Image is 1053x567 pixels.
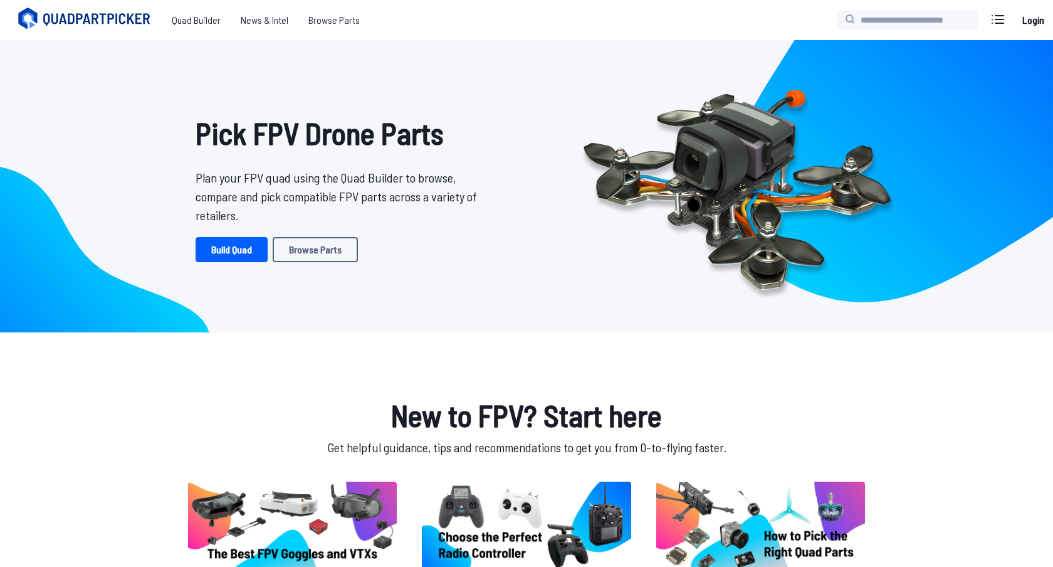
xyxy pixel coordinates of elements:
a: Login [1018,8,1048,33]
a: Browse Parts [298,8,370,33]
h1: New to FPV? Start here [186,393,867,438]
a: Browse Parts [273,237,358,262]
p: Get helpful guidance, tips and recommendations to get you from 0-to-flying faster. [186,438,867,457]
a: News & Intel [231,8,298,33]
a: Quad Builder [162,8,231,33]
a: Build Quad [196,237,268,262]
p: Plan your FPV quad using the Quad Builder to browse, compare and pick compatible FPV parts across... [196,168,486,225]
h1: Pick FPV Drone Parts [196,110,486,156]
img: Quadcopter [557,61,918,312]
